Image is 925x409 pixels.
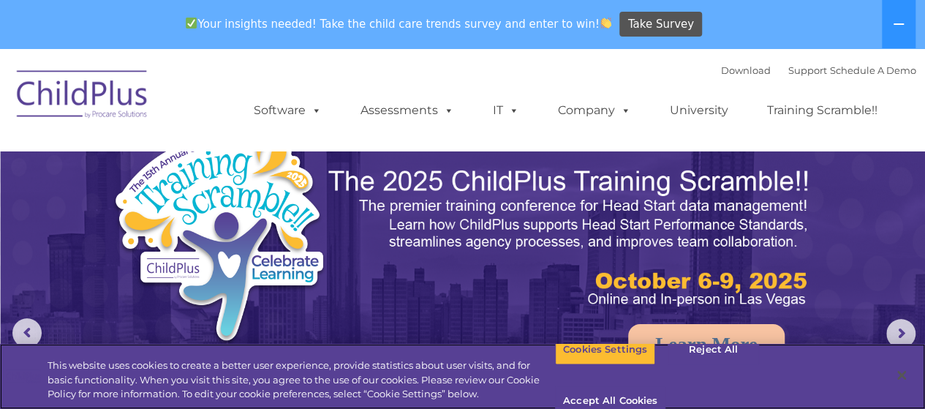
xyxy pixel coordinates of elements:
[203,97,248,108] span: Last name
[721,64,916,76] font: |
[478,96,534,125] a: IT
[886,359,918,391] button: Close
[543,96,646,125] a: Company
[655,96,743,125] a: University
[830,64,916,76] a: Schedule A Demo
[346,96,469,125] a: Assessments
[203,157,265,168] span: Phone number
[555,334,655,365] button: Cookies Settings
[48,359,555,402] div: This website uses cookies to create a better user experience, provide statistics about user visit...
[600,18,611,29] img: 👏
[628,12,694,37] span: Take Survey
[721,64,771,76] a: Download
[180,10,618,38] span: Your insights needed! Take the child care trends survey and enter to win!
[186,18,197,29] img: ✅
[619,12,702,37] a: Take Survey
[788,64,827,76] a: Support
[752,96,892,125] a: Training Scramble!!
[10,60,156,133] img: ChildPlus by Procare Solutions
[668,334,759,365] button: Reject All
[628,324,785,365] a: Learn More
[239,96,336,125] a: Software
